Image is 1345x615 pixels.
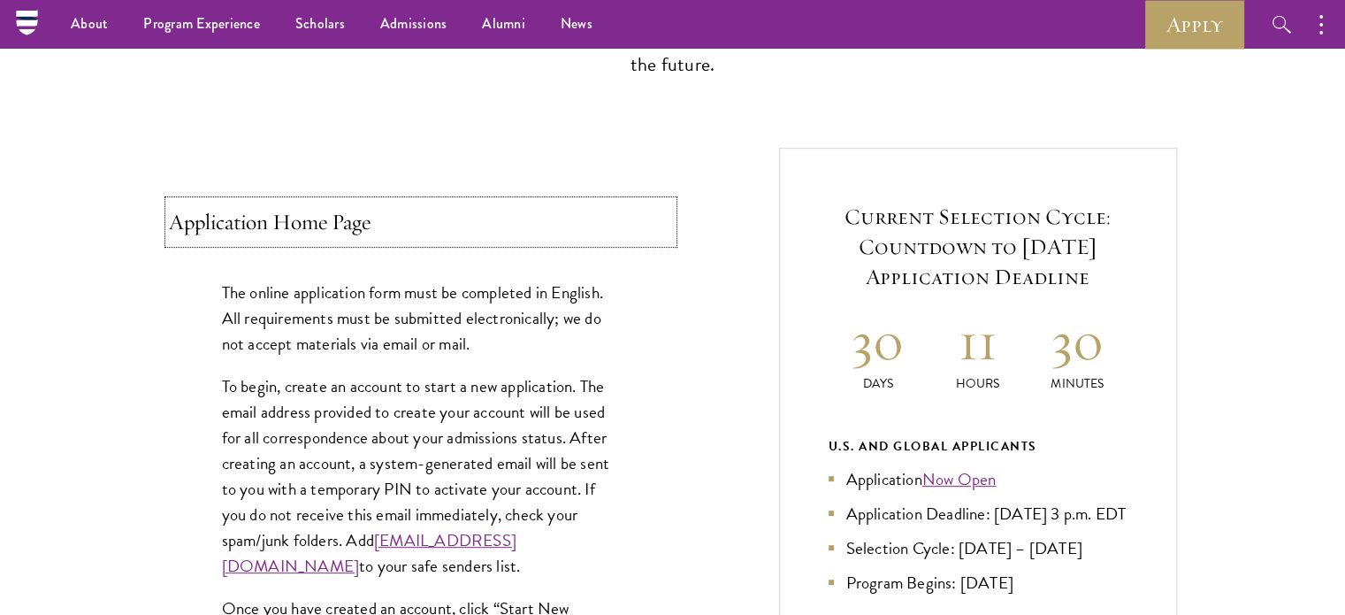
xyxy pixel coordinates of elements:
p: Hours [928,374,1028,393]
p: The online application form must be completed in English. All requirements must be submitted elec... [222,280,620,357]
li: Selection Cycle: [DATE] – [DATE] [829,535,1127,561]
a: Now Open [922,466,997,492]
p: Minutes [1028,374,1127,393]
li: Application Deadline: [DATE] 3 p.m. EDT [829,501,1127,527]
a: [EMAIL_ADDRESS][DOMAIN_NAME] [222,527,516,579]
button: Application Home Page [169,201,673,243]
h2: 11 [928,308,1028,374]
li: Application [829,466,1127,492]
li: Program Begins: [DATE] [829,570,1127,596]
p: To begin, create an account to start a new application. The email address provided to create your... [222,373,620,580]
h2: 30 [1028,308,1127,374]
h5: Current Selection Cycle: Countdown to [DATE] Application Deadline [829,202,1127,292]
div: U.S. and Global Applicants [829,435,1127,457]
h2: 30 [829,308,929,374]
p: Days [829,374,929,393]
